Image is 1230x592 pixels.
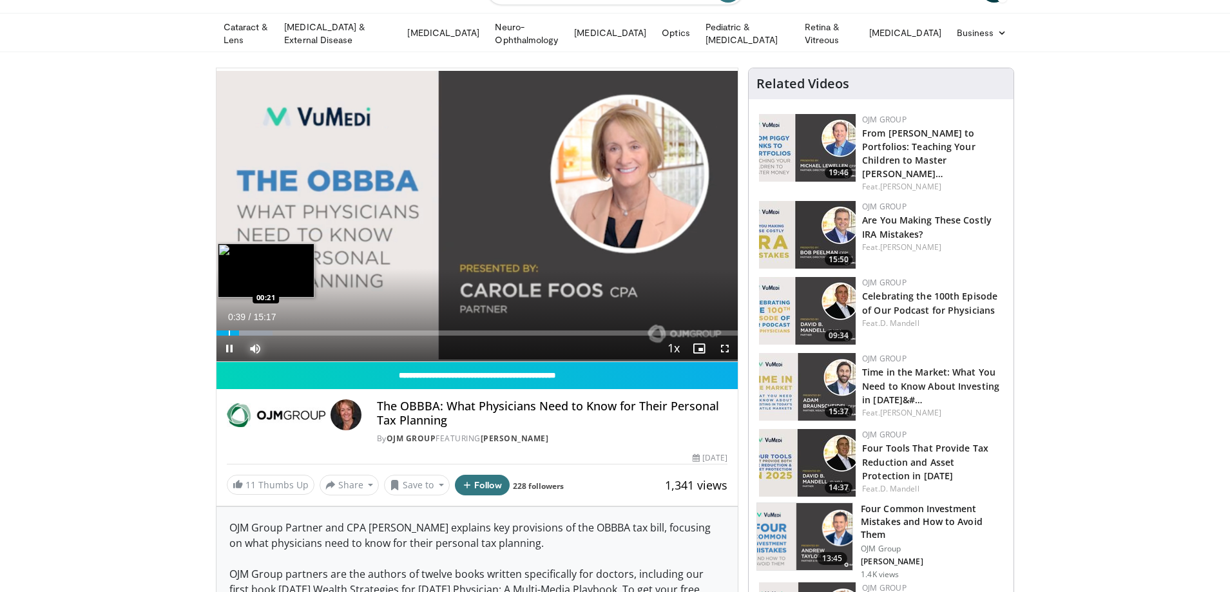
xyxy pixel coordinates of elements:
[759,114,856,182] a: 19:46
[654,20,697,46] a: Optics
[759,429,856,497] img: 6704c0a6-4d74-4e2e-aaba-7698dfbc586a.150x105_q85_crop-smart_upscale.jpg
[455,475,510,495] button: Follow
[880,318,919,329] a: D. Mandell
[227,475,314,495] a: 11 Thumbs Up
[817,552,848,565] span: 13:45
[331,399,361,430] img: Avatar
[862,290,997,316] a: Celebrating the 100th Episode of Our Podcast for Physicians
[862,429,907,440] a: OJM Group
[825,406,852,417] span: 15:37
[757,503,852,570] img: f90543b2-11a1-4aab-98f1-82dfa77c6314.png.150x105_q85_crop-smart_upscale.png
[253,312,276,322] span: 15:17
[660,336,686,361] button: Playback Rate
[698,21,797,46] a: Pediatric & [MEDICAL_DATA]
[880,242,941,253] a: [PERSON_NAME]
[712,336,738,361] button: Fullscreen
[387,433,436,444] a: OJM Group
[276,21,399,46] a: [MEDICAL_DATA] & External Disease
[861,544,1006,554] p: OJM Group
[862,442,988,481] a: Four Tools That Provide Tax Reduction and Asset Protection in [DATE]
[862,366,999,405] a: Time in the Market: What You Need to Know About Investing in [DATE]&#…
[377,433,727,444] div: By FEATURING
[693,452,727,464] div: [DATE]
[216,330,738,336] div: Progress Bar
[245,479,256,491] span: 11
[862,483,1003,495] div: Feat.
[759,353,856,421] a: 15:37
[228,312,245,322] span: 0:39
[759,201,856,269] a: 15:50
[825,254,852,265] span: 15:50
[249,312,251,322] span: /
[862,201,907,212] a: OJM Group
[513,481,564,492] a: 228 followers
[861,557,1006,567] p: [PERSON_NAME]
[216,21,277,46] a: Cataract & Lens
[242,336,268,361] button: Mute
[862,127,975,180] a: From [PERSON_NAME] to Portfolios: Teaching Your Children to Master [PERSON_NAME]…
[665,477,727,493] span: 1,341 views
[880,181,941,192] a: [PERSON_NAME]
[880,407,941,418] a: [PERSON_NAME]
[862,353,907,364] a: OJM Group
[320,475,380,495] button: Share
[686,336,712,361] button: Enable picture-in-picture mode
[825,330,852,341] span: 09:34
[861,502,1006,541] h3: Four Common Investment Mistakes and How to Avoid Them
[227,399,325,430] img: OJM Group
[825,167,852,178] span: 19:46
[487,21,566,46] a: Neuro-Ophthalmology
[861,20,949,46] a: [MEDICAL_DATA]
[377,399,727,427] h4: The OBBBA: What Physicians Need to Know for Their Personal Tax Planning
[566,20,654,46] a: [MEDICAL_DATA]
[880,483,919,494] a: D. Mandell
[862,214,992,240] a: Are You Making These Costly IRA Mistakes?
[862,242,1003,253] div: Feat.
[216,68,738,362] video-js: Video Player
[949,20,1015,46] a: Business
[759,114,856,182] img: 282c92bf-9480-4465-9a17-aeac8df0c943.150x105_q85_crop-smart_upscale.jpg
[759,277,856,345] img: 7438bed5-bde3-4519-9543-24a8eadaa1c2.150x105_q85_crop-smart_upscale.jpg
[861,569,899,580] p: 1.4K views
[759,353,856,421] img: cfc453be-3f74-41d3-a301-0743b7c46f05.150x105_q85_crop-smart_upscale.jpg
[862,277,907,288] a: OJM Group
[216,336,242,361] button: Pause
[759,277,856,345] a: 09:34
[759,201,856,269] img: 4b415aee-9520-4d6f-a1e1-8e5e22de4108.150x105_q85_crop-smart_upscale.jpg
[825,482,852,493] span: 14:37
[862,318,1003,329] div: Feat.
[384,475,450,495] button: Save to
[218,243,314,298] img: image.jpeg
[862,181,1003,193] div: Feat.
[481,433,549,444] a: [PERSON_NAME]
[862,114,907,125] a: OJM Group
[399,20,487,46] a: [MEDICAL_DATA]
[797,21,861,46] a: Retina & Vitreous
[759,429,856,497] a: 14:37
[756,76,849,91] h4: Related Videos
[862,407,1003,419] div: Feat.
[756,502,1006,580] a: 13:45 Four Common Investment Mistakes and How to Avoid Them OJM Group [PERSON_NAME] 1.4K views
